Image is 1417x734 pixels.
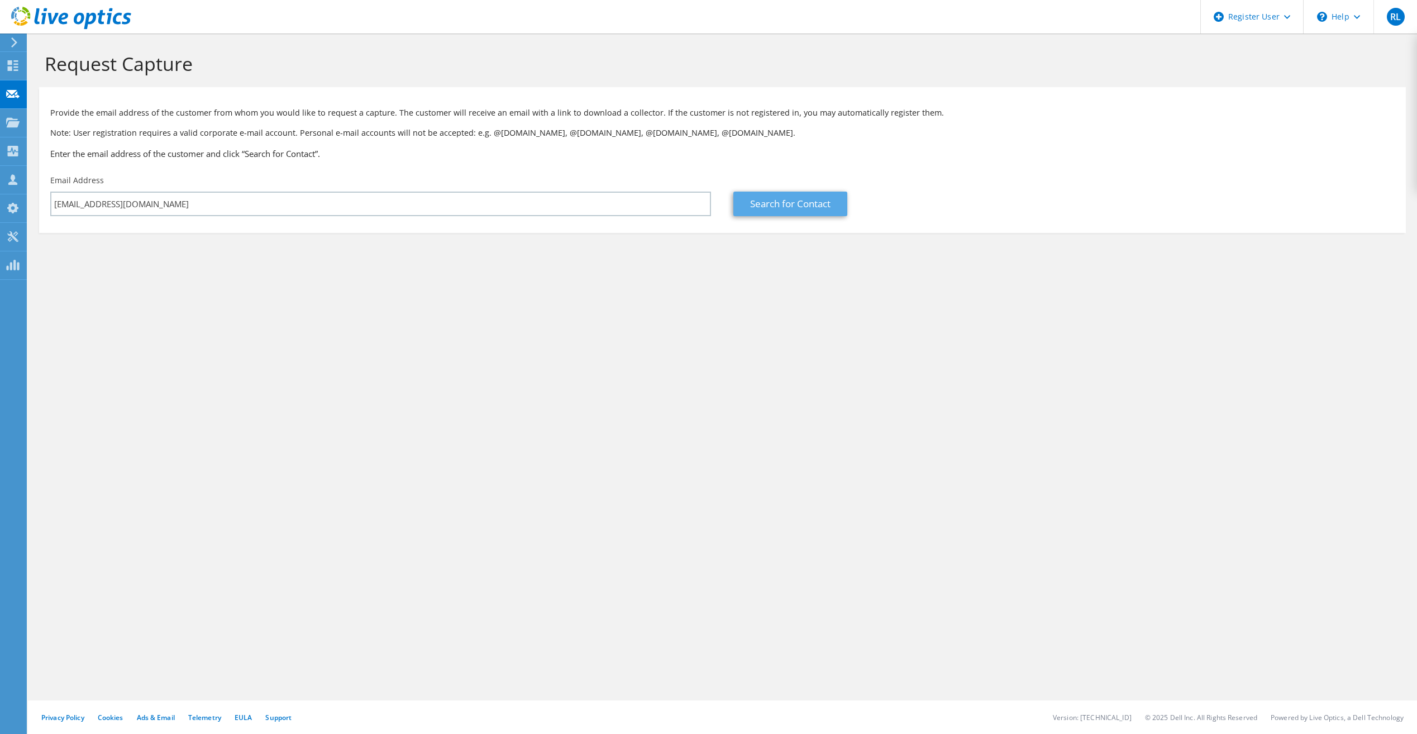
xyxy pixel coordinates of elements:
[137,713,175,722] a: Ads & Email
[188,713,221,722] a: Telemetry
[265,713,292,722] a: Support
[50,175,104,186] label: Email Address
[1387,8,1405,26] span: RL
[1271,713,1404,722] li: Powered by Live Optics, a Dell Technology
[50,147,1395,160] h3: Enter the email address of the customer and click “Search for Contact”.
[50,127,1395,139] p: Note: User registration requires a valid corporate e-mail account. Personal e-mail accounts will ...
[1053,713,1132,722] li: Version: [TECHNICAL_ID]
[1317,12,1327,22] svg: \n
[733,192,847,216] a: Search for Contact
[41,713,84,722] a: Privacy Policy
[1145,713,1257,722] li: © 2025 Dell Inc. All Rights Reserved
[235,713,252,722] a: EULA
[50,107,1395,119] p: Provide the email address of the customer from whom you would like to request a capture. The cust...
[45,52,1395,75] h1: Request Capture
[98,713,123,722] a: Cookies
